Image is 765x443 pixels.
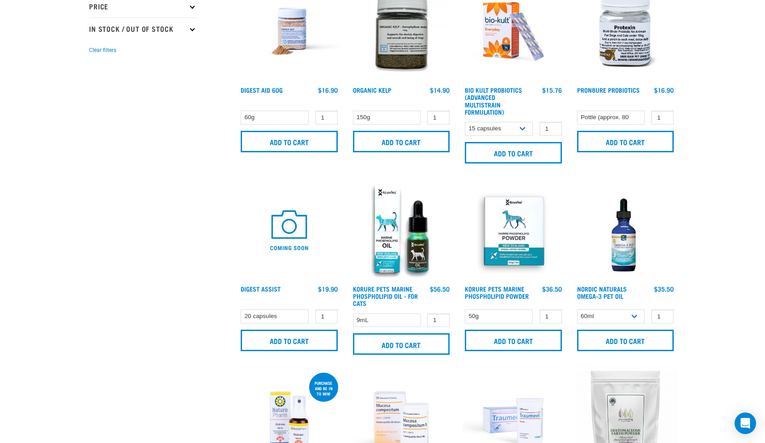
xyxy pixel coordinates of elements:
[465,330,562,351] input: Add to cart
[577,88,640,91] a: ProN8ure Probiotics
[318,285,338,292] div: $19.90
[353,131,450,152] input: Add to cart
[427,314,450,327] input: 1
[540,310,562,323] input: 1
[89,17,196,40] p: In Stock / Out Of Stock
[654,86,674,94] div: $16.90
[735,413,756,434] div: Open Intercom Messenger
[427,111,450,125] input: 1
[353,287,418,305] a: Korure Pets Marine Phospholipid Oil - for Cats
[353,88,391,91] a: Organic Kelp
[540,122,562,136] input: 1
[430,285,450,292] div: $56.50
[651,111,674,125] input: 1
[577,287,627,297] a: Nordic Naturals Omega-3 Pet Oil
[542,285,562,292] div: $36.50
[465,142,562,163] input: Add to cart
[315,310,338,323] input: 1
[465,88,522,113] a: Bio Kult Probiotics (Advanced Multistrain Formulation)
[542,86,562,94] div: $15.76
[241,330,338,351] input: Add to cart
[575,180,676,281] img: Bottle Of 60ml Omega3 For Pets
[309,376,338,400] div: Purchase and be in to win!
[651,310,674,323] input: 1
[654,285,674,292] div: $35.50
[238,180,340,281] img: COMING SOON
[241,131,338,152] input: Add to cart
[241,287,280,290] a: Digest Assist
[351,180,452,281] img: Cat MP Oilsmaller 1024x1024
[318,86,338,94] div: $16.90
[463,180,564,281] img: POWDER01 65ae0065 919d 4332 9357 5d1113de9ef1 1024x1024
[577,330,674,351] input: Add to cart
[315,111,338,125] input: 1
[577,131,674,152] input: Add to cart
[89,46,116,54] button: Clear filters
[430,86,450,94] div: $14.90
[241,88,283,91] a: Digest Aid 60g
[465,287,529,297] a: Korure Pets Marine Phospholipid Powder
[353,333,450,355] input: Add to cart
